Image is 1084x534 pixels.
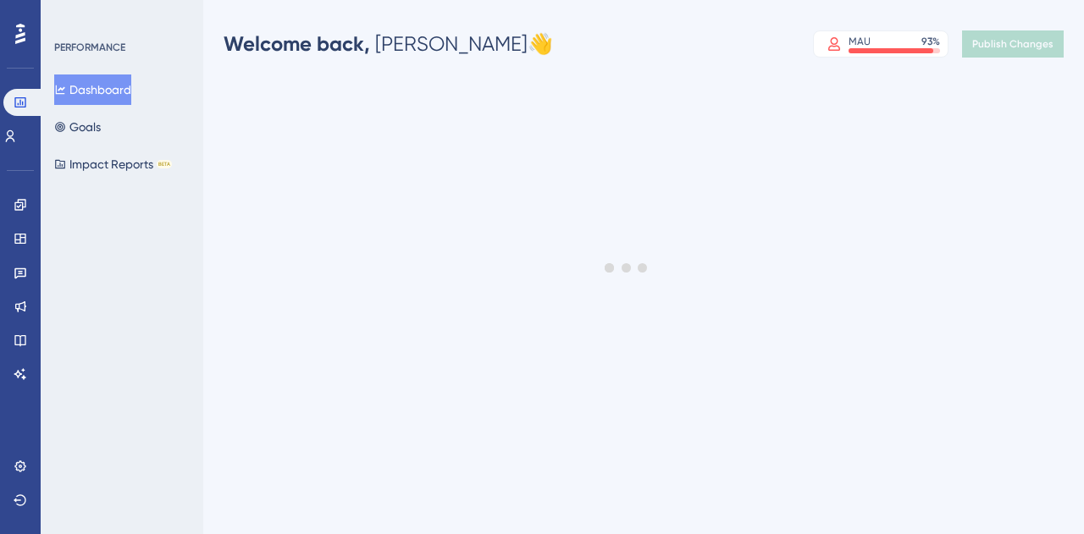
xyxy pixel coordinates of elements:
button: Publish Changes [962,30,1064,58]
div: BETA [157,160,172,168]
span: Publish Changes [972,37,1054,51]
span: Welcome back, [224,31,370,56]
div: PERFORMANCE [54,41,125,54]
div: 93 % [921,35,940,48]
div: [PERSON_NAME] 👋 [224,30,553,58]
div: MAU [849,35,871,48]
button: Dashboard [54,74,131,105]
button: Impact ReportsBETA [54,149,172,179]
button: Goals [54,112,101,142]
